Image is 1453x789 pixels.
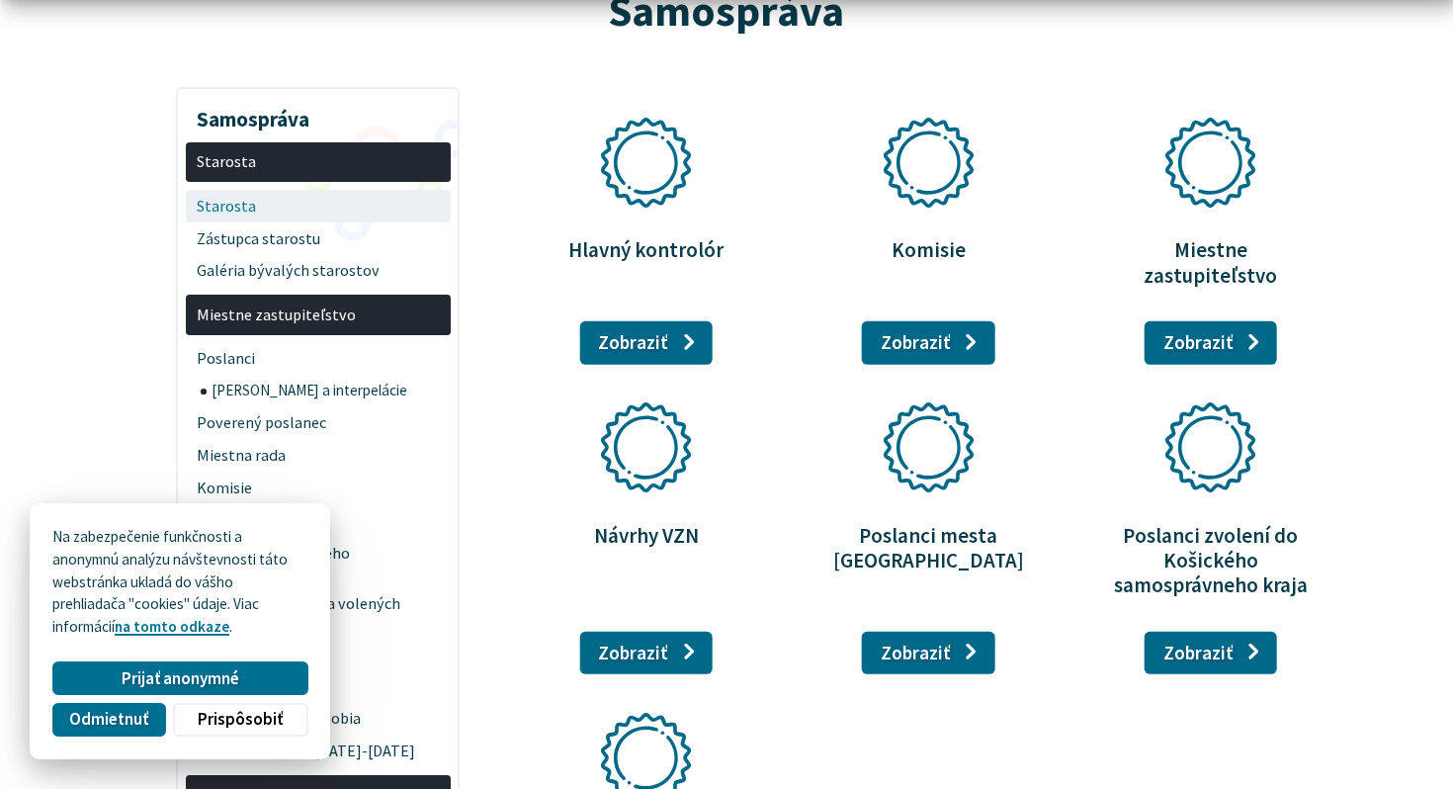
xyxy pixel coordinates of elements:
span: Poverený poslanec [197,406,439,439]
p: Poslanci mesta [GEOGRAPHIC_DATA] [824,523,1032,572]
a: Poverený poslanec [186,406,451,439]
span: Komisie [197,472,439,504]
p: Miestne zastupiteľstvo [1107,237,1315,287]
h3: Samospráva [186,93,451,134]
p: Hlavný kontrolór [543,237,750,262]
a: Zobraziť [862,321,995,365]
span: Starosta [197,190,439,222]
a: Miestna rada [186,439,451,472]
p: Komisie [824,237,1032,262]
button: Prispôsobiť [173,703,307,737]
a: Zobraziť [579,321,713,365]
span: Prispôsobiť [198,709,283,730]
a: Poslanci [186,343,451,376]
span: Poslanci [197,343,439,376]
span: [PERSON_NAME] a interpelácie [212,376,439,407]
p: Poslanci zvolení do Košického samosprávneho kraja [1107,523,1315,597]
button: Odmietnuť [52,703,165,737]
span: Zástupca starostu [197,222,439,255]
a: Komisie [186,472,451,504]
span: Prijať anonymné [122,668,239,689]
a: Zobraziť [579,631,713,674]
a: Zobraziť [862,631,995,674]
a: Zástupca starostu [186,222,451,255]
a: [PERSON_NAME] a interpelácie [201,376,451,407]
a: Miestne zastupiteľstvo [186,295,451,335]
p: Návrhy VZN [543,523,750,548]
span: Miestna rada [197,439,439,472]
a: Galéria bývalých starostov [186,255,451,288]
span: Odmietnuť [69,709,148,730]
a: Zobraziť [1145,321,1278,365]
a: Starosta [186,142,451,183]
span: Starosta [197,146,439,179]
span: Miestne zastupiteľstvo [197,299,439,331]
a: na tomto odkaze [115,617,229,636]
p: Na zabezpečenie funkčnosti a anonymnú analýzu návštevnosti táto webstránka ukladá do vášho prehli... [52,526,307,639]
a: Starosta [186,190,451,222]
span: Galéria bývalých starostov [197,255,439,288]
a: Zobraziť [1145,631,1278,674]
button: Prijať anonymné [52,661,307,695]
